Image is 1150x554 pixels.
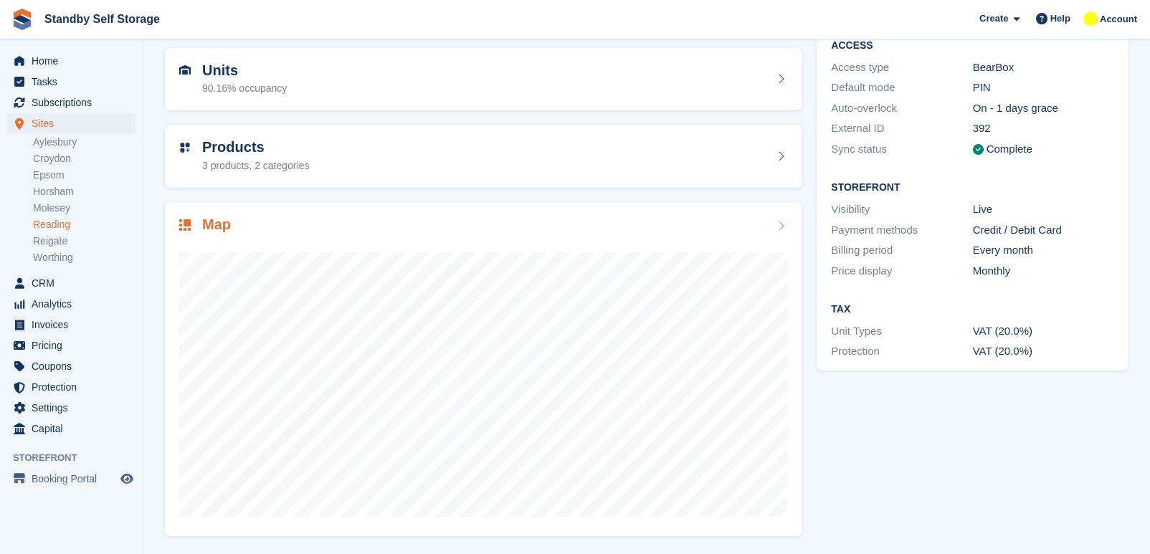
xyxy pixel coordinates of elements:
div: Price display [831,263,972,280]
a: Molesey [33,201,136,215]
span: Booking Portal [32,469,118,489]
div: Monthly [973,263,1114,280]
span: Capital [32,419,118,439]
div: On - 1 days grace [973,100,1114,117]
a: menu [7,51,136,71]
h2: Tax [831,304,1114,315]
a: Products 3 products, 2 categories [165,125,802,188]
h2: Products [202,139,309,156]
a: Map [165,202,802,537]
a: menu [7,315,136,335]
img: custom-product-icn-752c56ca05d30b4aa98f6f15887a0e09747e85b44ffffa43cff429088544963d.svg [179,142,191,153]
h2: ACCESS [831,40,1114,52]
a: menu [7,273,136,293]
span: Account [1100,12,1137,27]
div: Default mode [831,80,972,96]
img: map-icn-33ee37083ee616e46c38cad1a60f524a97daa1e2b2c8c0bc3eb3415660979fc1.svg [179,219,191,231]
a: Reigate [33,234,136,248]
div: 90.16% occupancy [202,81,287,96]
span: Settings [32,398,118,418]
span: Help [1050,11,1070,26]
div: Payment methods [831,222,972,239]
div: Every month [973,242,1114,259]
div: Auto-overlock [831,100,972,117]
img: Glenn Fisher [1083,11,1098,26]
a: Preview store [118,470,136,487]
a: Epsom [33,168,136,182]
span: Storefront [13,451,143,465]
a: menu [7,377,136,397]
div: External ID [831,120,972,137]
span: Pricing [32,335,118,355]
span: Protection [32,377,118,397]
span: CRM [32,273,118,293]
a: Standby Self Storage [39,7,166,31]
a: Reading [33,218,136,231]
span: Home [32,51,118,71]
span: Coupons [32,356,118,376]
span: Create [979,11,1008,26]
a: menu [7,419,136,439]
div: 3 products, 2 categories [202,158,309,173]
div: Live [973,201,1114,218]
div: VAT (20.0%) [973,343,1114,360]
a: menu [7,356,136,376]
img: unit-icn-7be61d7bf1b0ce9d3e12c5938cc71ed9869f7b940bace4675aadf7bd6d80202e.svg [179,65,191,75]
div: 392 [973,120,1114,137]
div: Protection [831,343,972,360]
a: Aylesbury [33,135,136,149]
div: Sync status [831,141,972,158]
div: VAT (20.0%) [973,323,1114,340]
a: menu [7,294,136,314]
a: menu [7,113,136,133]
h2: Units [202,62,287,79]
div: Access type [831,59,972,76]
div: PIN [973,80,1114,96]
h2: Map [202,216,231,233]
span: Sites [32,113,118,133]
span: Subscriptions [32,92,118,113]
span: Invoices [32,315,118,335]
span: Analytics [32,294,118,314]
div: Complete [987,141,1032,158]
a: menu [7,92,136,113]
div: BearBox [973,59,1114,76]
a: Croydon [33,152,136,166]
div: Credit / Debit Card [973,222,1114,239]
div: Unit Types [831,323,972,340]
a: menu [7,335,136,355]
h2: Storefront [831,182,1114,194]
a: Units 90.16% occupancy [165,48,802,111]
a: menu [7,398,136,418]
a: Horsham [33,185,136,199]
a: menu [7,72,136,92]
a: menu [7,469,136,489]
div: Visibility [831,201,972,218]
div: Billing period [831,242,972,259]
a: Worthing [33,251,136,264]
img: stora-icon-8386f47178a22dfd0bd8f6a31ec36ba5ce8667c1dd55bd0f319d3a0aa187defe.svg [11,9,33,30]
span: Tasks [32,72,118,92]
